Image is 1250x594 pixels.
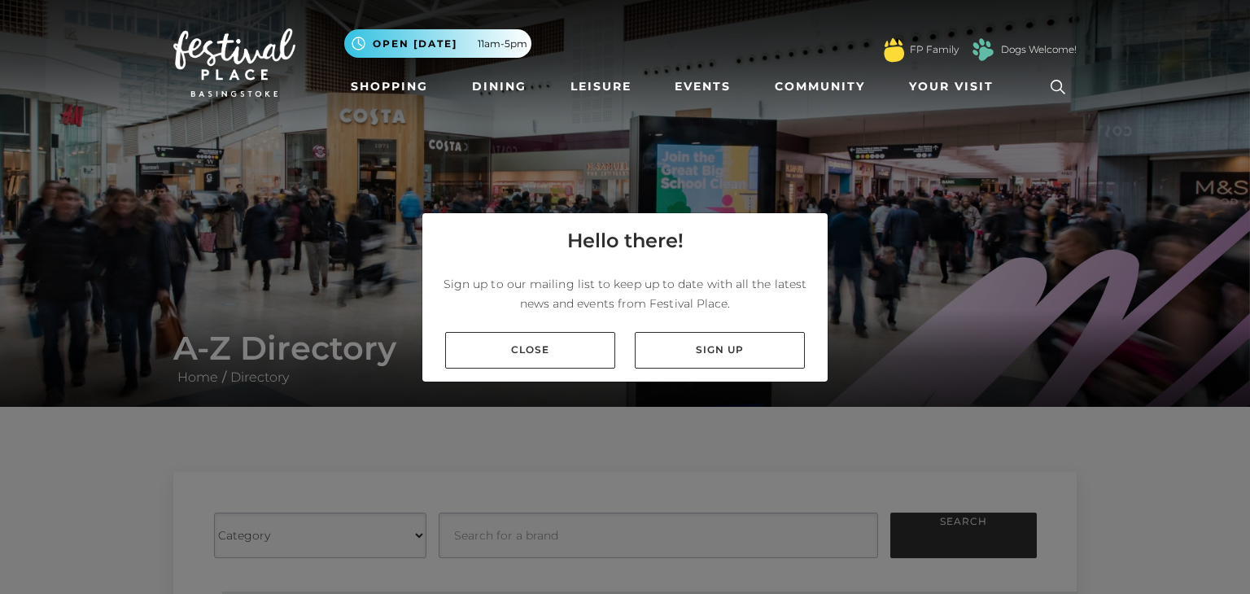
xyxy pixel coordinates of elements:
[635,332,805,369] a: Sign up
[567,226,684,256] h4: Hello there!
[373,37,457,51] span: Open [DATE]
[344,29,531,58] button: Open [DATE] 11am-5pm
[768,72,872,102] a: Community
[564,72,638,102] a: Leisure
[910,42,959,57] a: FP Family
[909,78,994,95] span: Your Visit
[668,72,737,102] a: Events
[173,28,295,97] img: Festival Place Logo
[1001,42,1077,57] a: Dogs Welcome!
[344,72,435,102] a: Shopping
[478,37,527,51] span: 11am-5pm
[435,274,815,313] p: Sign up to our mailing list to keep up to date with all the latest news and events from Festival ...
[903,72,1008,102] a: Your Visit
[465,72,533,102] a: Dining
[445,332,615,369] a: Close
